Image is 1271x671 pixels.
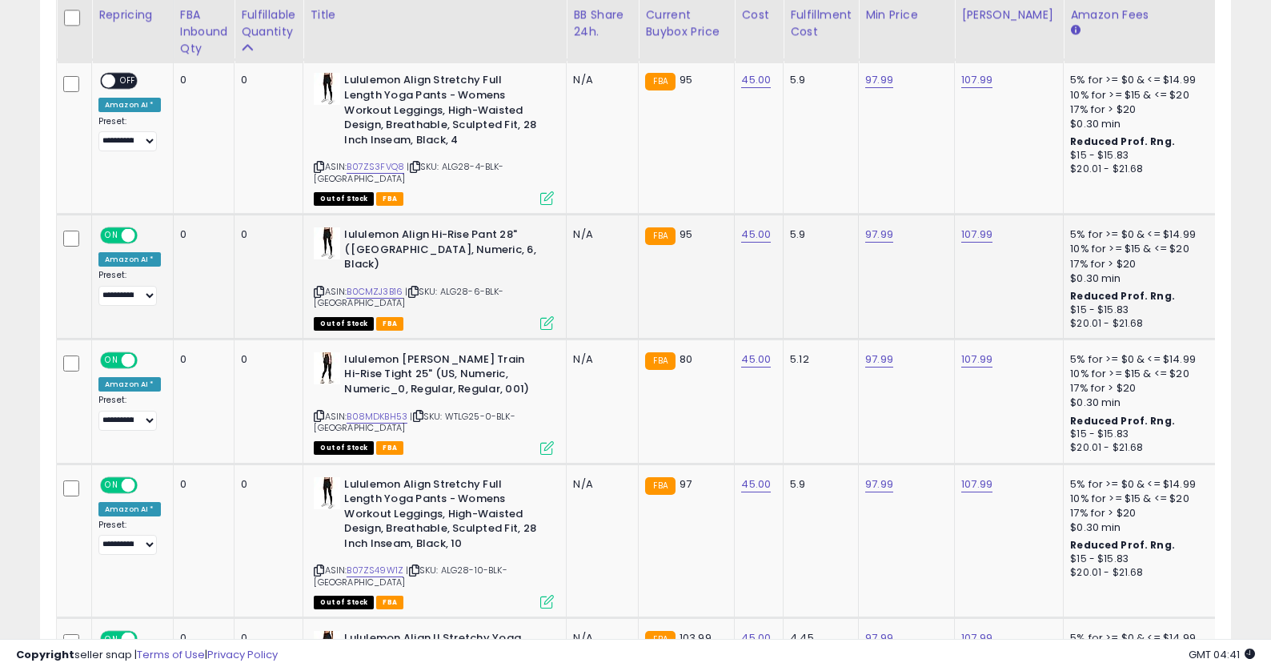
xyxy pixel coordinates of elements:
span: FBA [376,192,403,206]
div: $15 - $15.83 [1070,428,1203,441]
b: Reduced Prof. Rng. [1070,289,1175,303]
span: 80 [680,352,692,367]
div: Amazon AI * [98,377,161,392]
div: Preset: [98,520,161,556]
img: 31K0tWND35L._SL40_.jpg [314,477,340,509]
div: $15 - $15.83 [1070,149,1203,163]
b: Reduced Prof. Rng. [1070,414,1175,428]
span: | SKU: WTLG25-0-BLK-[GEOGRAPHIC_DATA] [314,410,515,434]
div: $0.30 min [1070,117,1203,131]
span: All listings that are currently out of stock and unavailable for purchase on Amazon [314,441,374,455]
span: All listings that are currently out of stock and unavailable for purchase on Amazon [314,192,374,206]
a: 45.00 [741,476,771,492]
div: 10% for >= $15 & <= $20 [1070,492,1203,506]
div: $20.01 - $21.68 [1070,163,1203,176]
a: B07ZS3FVQ8 [347,160,404,174]
div: Amazon AI * [98,252,161,267]
span: OFF [135,229,161,243]
div: N/A [573,477,626,492]
span: OFF [135,353,161,367]
span: 95 [680,227,692,242]
div: ASIN: [314,352,554,453]
div: 10% for >= $15 & <= $20 [1070,367,1203,381]
a: B0CMZJ3B16 [347,285,403,299]
div: 5% for >= $0 & <= $14.99 [1070,73,1203,87]
a: 97.99 [865,72,893,88]
span: All listings that are currently out of stock and unavailable for purchase on Amazon [314,596,374,609]
span: | SKU: ALG28-6-BLK-[GEOGRAPHIC_DATA] [314,285,503,309]
b: lululemon Align Hi-Rise Pant 28" ([GEOGRAPHIC_DATA], Numeric, 6, Black) [344,227,539,276]
small: FBA [645,227,675,245]
a: 107.99 [961,72,992,88]
a: 45.00 [741,352,771,368]
a: 107.99 [961,227,992,243]
div: 0 [241,227,291,242]
div: 10% for >= $15 & <= $20 [1070,88,1203,102]
div: Amazon AI * [98,502,161,516]
div: $0.30 min [1070,271,1203,286]
a: 97.99 [865,227,893,243]
div: Preset: [98,270,161,306]
div: Fulfillment Cost [790,6,852,40]
span: | SKU: ALG28-4-BLK-[GEOGRAPHIC_DATA] [314,160,503,184]
span: 2025-09-6 04:41 GMT [1189,647,1255,662]
div: [PERSON_NAME] [961,6,1056,23]
img: 31K0tWND35L._SL40_.jpg [314,73,340,105]
small: FBA [645,73,675,90]
span: 97 [680,476,692,492]
a: 107.99 [961,352,992,368]
div: Preset: [98,116,161,152]
div: 5.9 [790,227,846,242]
span: 95 [680,72,692,87]
small: FBA [645,352,675,370]
div: 0 [180,227,223,242]
span: FBA [376,596,403,609]
div: $0.30 min [1070,396,1203,410]
b: Lululemon Align Stretchy Full Length Yoga Pants - Womens Workout Leggings, High-Waisted Design, B... [344,73,539,151]
div: N/A [573,227,626,242]
span: All listings that are currently out of stock and unavailable for purchase on Amazon [314,317,374,331]
a: B07ZS49W1Z [347,564,403,577]
div: 0 [241,352,291,367]
div: FBA inbound Qty [180,6,228,57]
a: 45.00 [741,227,771,243]
div: Title [310,6,559,23]
strong: Copyright [16,647,74,662]
div: $0.30 min [1070,520,1203,535]
div: $20.01 - $21.68 [1070,566,1203,580]
div: Cost [741,6,776,23]
div: Min Price [865,6,948,23]
div: 5% for >= $0 & <= $14.99 [1070,227,1203,242]
span: OFF [115,74,141,88]
div: 5.9 [790,477,846,492]
div: ASIN: [314,477,554,608]
div: 17% for > $20 [1070,102,1203,117]
span: FBA [376,317,403,331]
b: Reduced Prof. Rng. [1070,135,1175,148]
div: 0 [180,352,223,367]
div: 0 [241,477,291,492]
div: 10% for >= $15 & <= $20 [1070,242,1203,256]
a: 107.99 [961,476,992,492]
span: | SKU: ALG28-10-BLK-[GEOGRAPHIC_DATA] [314,564,507,588]
div: N/A [573,73,626,87]
div: 17% for > $20 [1070,381,1203,396]
div: Repricing [98,6,166,23]
img: 31lx4JaHA+L._SL40_.jpg [314,352,340,384]
div: 5% for >= $0 & <= $14.99 [1070,477,1203,492]
div: $20.01 - $21.68 [1070,441,1203,455]
div: $15 - $15.83 [1070,303,1203,317]
div: N/A [573,352,626,367]
a: Privacy Policy [207,647,278,662]
a: 45.00 [741,72,771,88]
span: ON [102,353,122,367]
a: Terms of Use [137,647,205,662]
div: ASIN: [314,73,554,203]
div: $20.01 - $21.68 [1070,317,1203,331]
div: 5% for >= $0 & <= $14.99 [1070,352,1203,367]
span: ON [102,478,122,492]
div: $15 - $15.83 [1070,552,1203,566]
div: BB Share 24h. [573,6,631,40]
span: FBA [376,441,403,455]
div: 5.9 [790,73,846,87]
